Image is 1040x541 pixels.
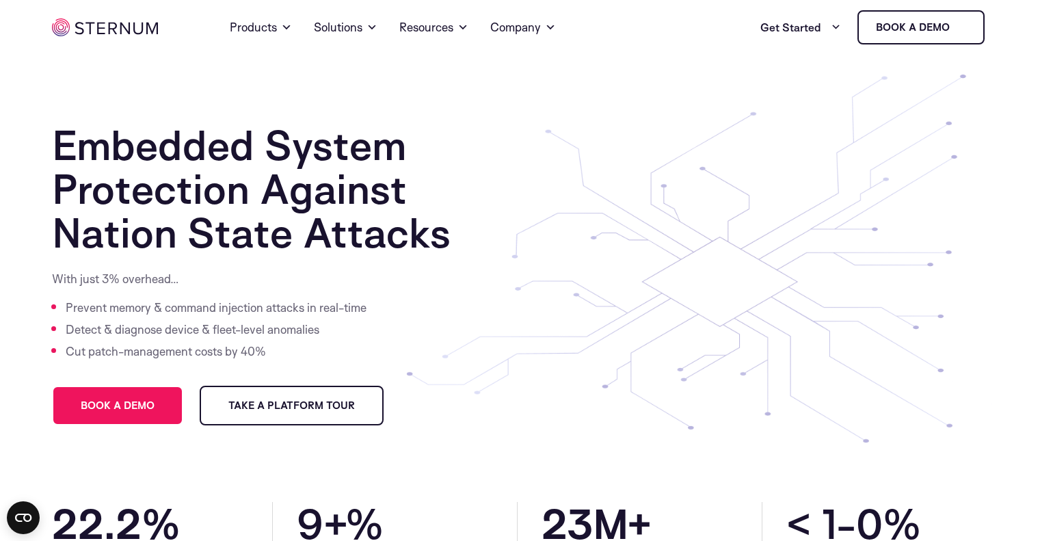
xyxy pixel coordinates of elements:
li: Cut patch-management costs by 40% [66,341,370,362]
button: Open CMP widget [7,501,40,534]
h1: Embedded System Protection Against Nation State Attacks [52,123,494,254]
p: With just 3% overhead… [52,271,370,287]
img: sternum iot [955,22,966,33]
a: Company [490,3,556,52]
a: Get Started [760,14,841,41]
a: Book a demo [857,10,985,44]
li: Prevent memory & command injection attacks in real-time [66,297,370,319]
span: Take a Platform Tour [228,401,355,410]
li: Detect & diagnose device & fleet-level anomalies [66,319,370,341]
span: Book a demo [81,401,155,410]
a: Resources [399,3,468,52]
a: Book a demo [52,386,183,425]
a: Take a Platform Tour [200,386,384,425]
img: sternum iot [52,18,158,36]
a: Solutions [314,3,377,52]
a: Products [230,3,292,52]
